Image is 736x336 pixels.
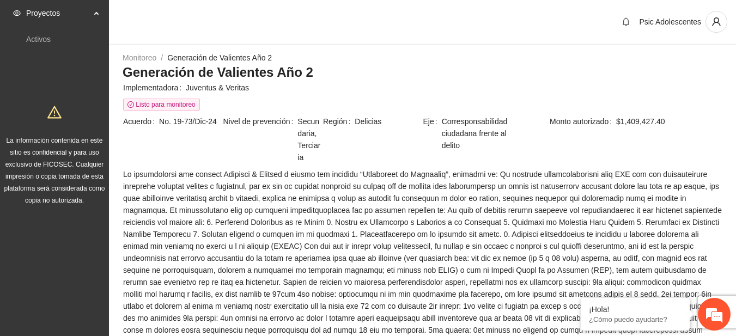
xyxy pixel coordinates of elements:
a: Monitoreo [123,53,156,62]
span: bell [618,17,634,26]
span: $1,409,427.40 [616,115,722,127]
span: Región [323,115,355,127]
a: Generación de Valientes Año 2 [167,53,272,62]
span: Secundaria, Terciaria [297,115,322,163]
span: Corresponsabilidad ciudadana frente al delito [442,115,522,151]
span: Monto autorizado [550,115,616,127]
span: Nivel de prevención [223,115,298,163]
span: Juventus & Veritas [186,82,722,94]
span: eye [13,9,21,17]
span: La información contenida en este sitio es confidencial y para uso exclusivo de FICOSEC. Cualquier... [4,137,105,204]
span: warning [47,105,62,119]
span: Acuerdo [123,115,159,127]
span: Proyectos [26,2,90,24]
button: bell [617,13,635,30]
span: Eje [423,115,442,151]
h3: Generación de Valientes Año 2 [123,64,722,81]
span: user [706,17,727,27]
button: user [705,11,727,33]
span: Psic Adolescentes [639,17,701,26]
p: ¿Cómo puedo ayudarte? [589,315,682,323]
span: / [161,53,163,62]
span: No. 19-73/Dic-24 [159,115,222,127]
span: Listo para monitoreo [123,99,200,111]
span: check-circle [127,101,134,108]
span: Delicias [355,115,422,127]
span: Implementadora [123,82,186,94]
div: ¡Hola! [589,305,682,314]
a: Activos [26,35,51,44]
